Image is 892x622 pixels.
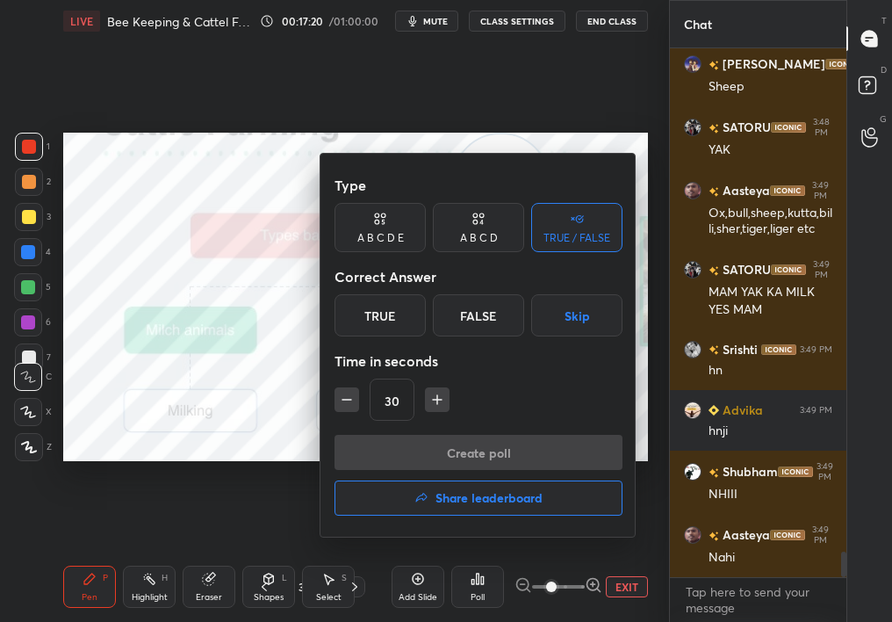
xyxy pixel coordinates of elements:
[334,344,622,379] div: Time in seconds
[334,294,426,336] div: True
[334,168,622,203] div: Type
[543,233,610,243] div: TRUE / FALSE
[334,259,622,294] div: Correct Answer
[433,294,524,336] div: False
[460,233,498,243] div: A B C D
[531,294,622,336] button: Skip
[435,492,543,504] h4: Share leaderboard
[357,233,404,243] div: A B C D E
[334,481,622,516] button: Share leaderboard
